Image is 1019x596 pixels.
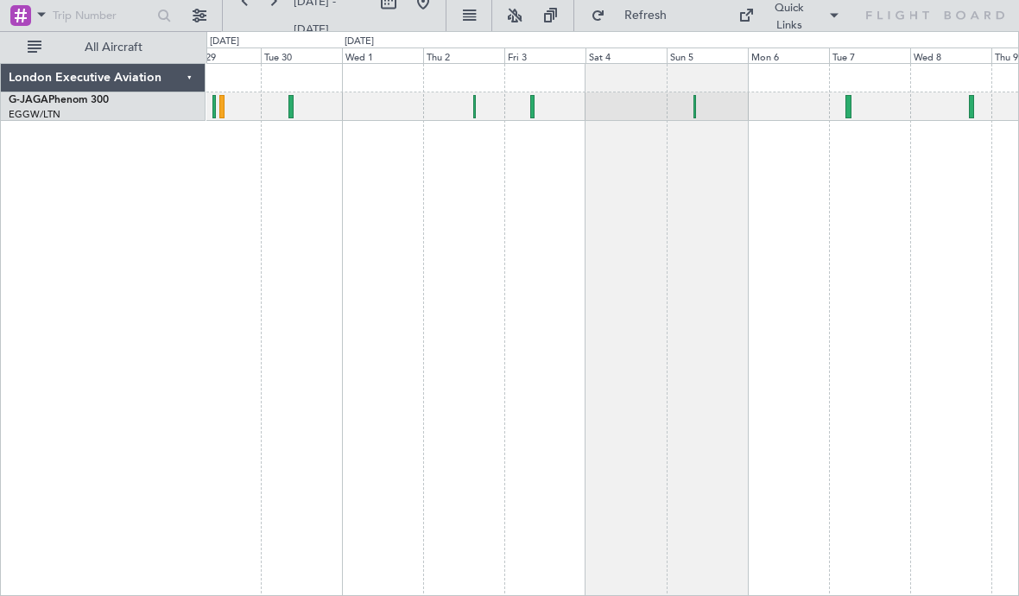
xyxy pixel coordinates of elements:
button: All Aircraft [19,34,187,61]
a: G-JAGAPhenom 300 [9,95,109,105]
div: Wed 8 [910,48,991,63]
div: Wed 1 [342,48,423,63]
a: EGGW/LTN [9,108,60,121]
input: Trip Number [53,3,152,29]
button: Quick Links [730,2,849,29]
div: Mon 29 [180,48,261,63]
div: Thu 2 [423,48,504,63]
div: Mon 6 [748,48,829,63]
span: Refresh [609,10,681,22]
div: Tue 30 [261,48,342,63]
div: Sat 4 [585,48,667,63]
div: [DATE] [210,35,239,49]
span: G-JAGA [9,95,48,105]
div: [DATE] [345,35,374,49]
div: Tue 7 [829,48,910,63]
div: Fri 3 [504,48,585,63]
button: Refresh [583,2,687,29]
div: Sun 5 [667,48,748,63]
span: All Aircraft [45,41,182,54]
